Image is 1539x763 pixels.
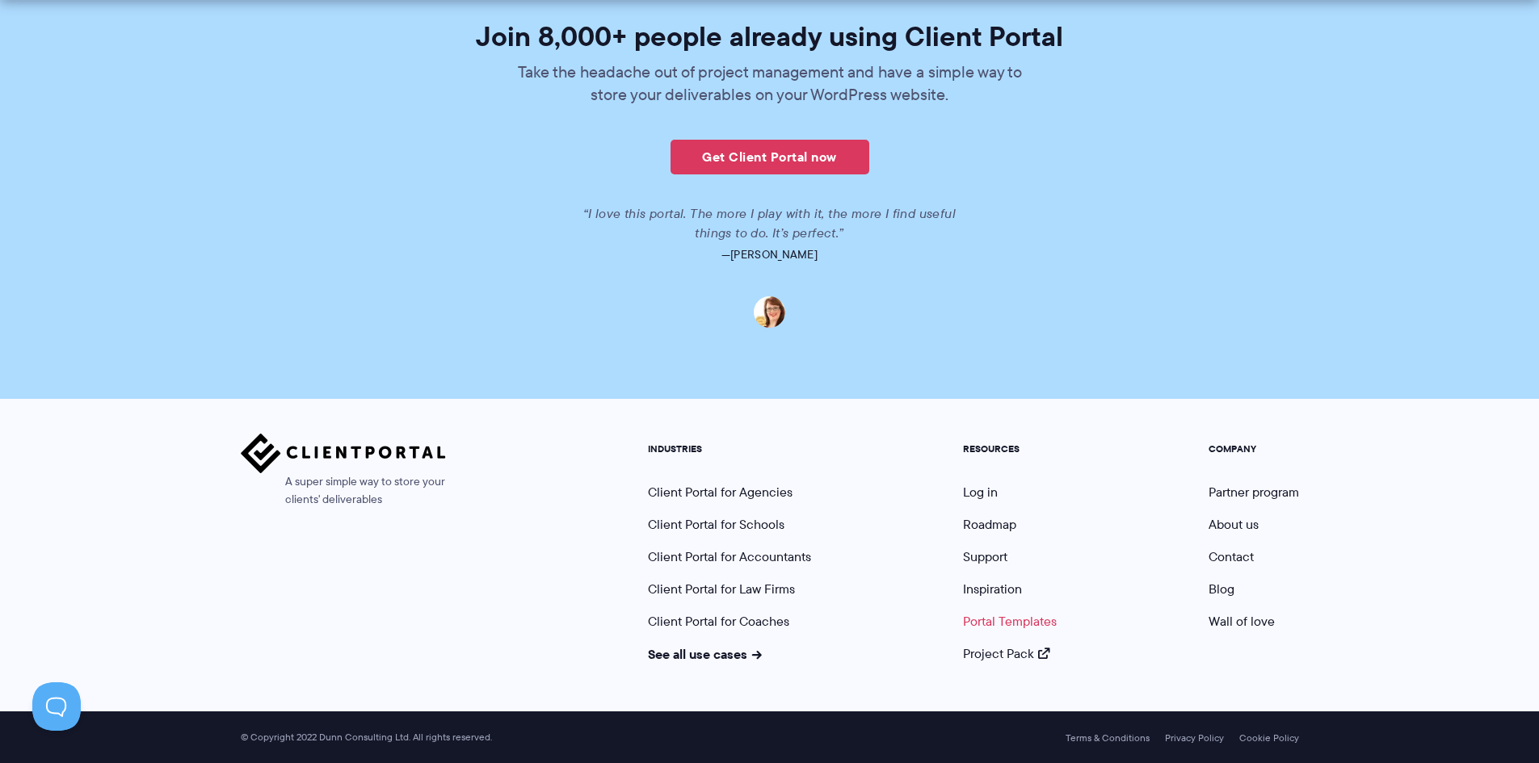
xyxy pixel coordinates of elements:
[1165,732,1224,744] a: Privacy Policy
[648,515,784,534] a: Client Portal for Schools
[963,580,1022,598] a: Inspiration
[648,483,793,501] a: Client Portal for Agencies
[1209,483,1299,501] a: Partner program
[963,644,1050,663] a: Project Pack
[671,140,869,174] a: Get Client Portal now
[648,644,763,664] a: See all use cases
[32,682,81,731] iframe: Toggle Customer Support
[1239,732,1299,744] a: Cookie Policy
[1209,515,1259,534] a: About us
[963,515,1016,534] a: Roadmap
[963,547,1007,566] a: Support
[316,23,1223,50] h2: Join 8,000+ people already using Client Portal
[1209,580,1234,598] a: Blog
[1209,547,1254,566] a: Contact
[1066,732,1150,744] a: Terms & Conditions
[963,443,1057,455] h5: RESOURCES
[648,547,811,566] a: Client Portal for Accountants
[233,732,500,744] span: © Copyright 2022 Dunn Consulting Ltd. All rights reserved.
[648,612,789,631] a: Client Portal for Coaches
[241,473,446,509] span: A super simple way to store your clients' deliverables
[963,483,998,501] a: Log in
[963,612,1057,631] a: Portal Templates
[648,580,795,598] a: Client Portal for Law Firms
[564,204,976,243] p: “I love this portal. The more I play with it, the more I find useful things to do. It’s perfect.”
[648,443,811,455] h5: INDUSTRIES
[1209,443,1299,455] h5: COMPANY
[507,61,1032,106] p: Take the headache out of project management and have a simple way to store your deliverables on y...
[316,243,1223,266] p: —[PERSON_NAME]
[1209,612,1275,631] a: Wall of love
